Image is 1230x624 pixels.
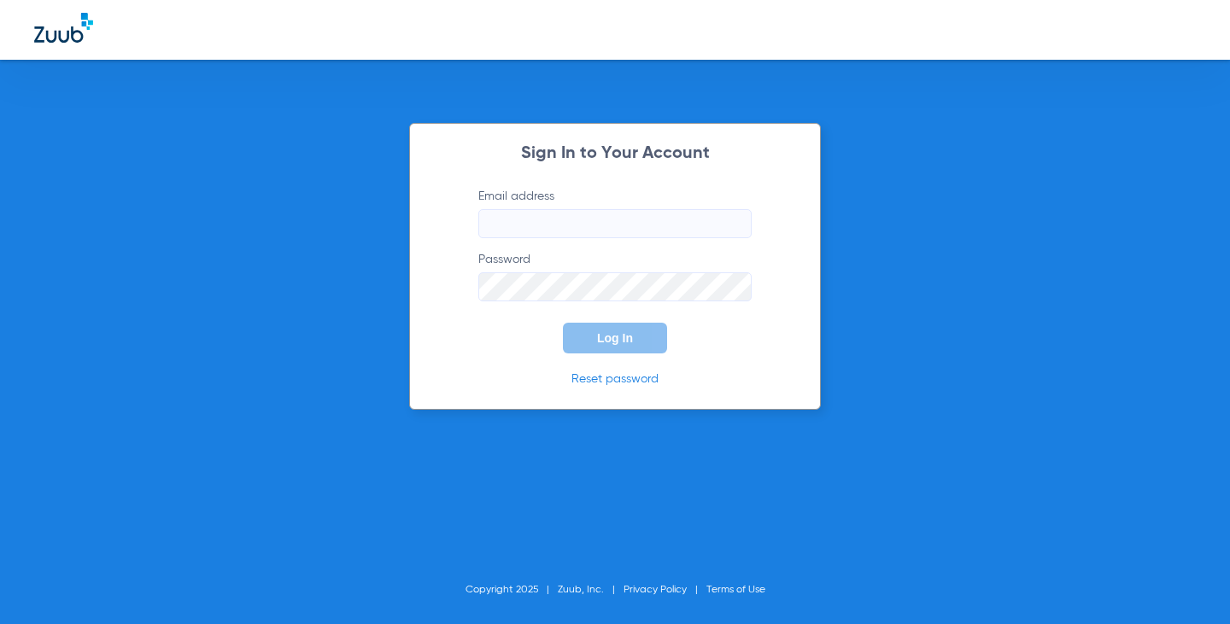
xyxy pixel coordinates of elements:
input: Password [478,272,752,301]
h2: Sign In to Your Account [453,145,777,162]
button: Log In [563,323,667,353]
span: Log In [597,331,633,345]
label: Email address [478,188,752,238]
label: Password [478,251,752,301]
img: Zuub Logo [34,13,93,43]
input: Email address [478,209,752,238]
a: Privacy Policy [624,585,687,595]
li: Copyright 2025 [466,581,558,598]
a: Reset password [571,373,659,385]
a: Terms of Use [706,585,765,595]
li: Zuub, Inc. [558,581,624,598]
